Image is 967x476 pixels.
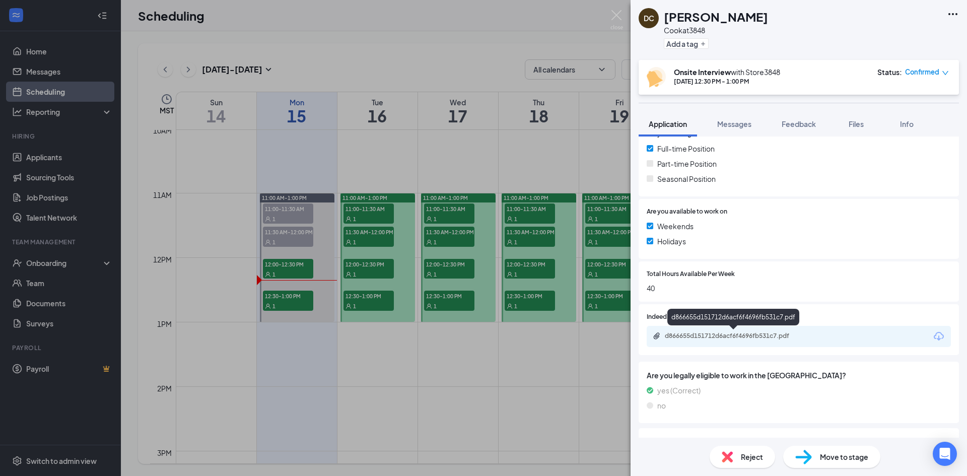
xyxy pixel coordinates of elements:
b: Onsite Interview [674,67,731,77]
span: Confirmed [905,67,939,77]
span: Total Hours Available Per Week [647,269,735,279]
button: PlusAdd a tag [664,38,709,49]
span: Feedback [782,119,816,128]
div: DC [644,13,654,23]
span: Part-time Position [657,158,717,169]
div: Cook at 3848 [664,25,768,35]
span: Are you at least 16 years of age? [647,436,951,447]
span: Files [849,119,864,128]
span: Are you available to work on [647,207,727,217]
span: Full-time Position [657,143,715,154]
svg: Plus [700,41,706,47]
span: Are you legally eligible to work in the [GEOGRAPHIC_DATA]? [647,370,951,381]
span: no [657,400,666,411]
div: d866655d151712d6acf6f4696fb531c7.pdf [667,309,799,325]
span: Seasonal Position [657,173,716,184]
span: Move to stage [820,451,868,462]
span: Application [649,119,687,128]
div: with Store3848 [674,67,780,77]
span: down [942,70,949,77]
span: Indeed Resume [647,312,691,322]
span: yes (Correct) [657,385,701,396]
svg: Paperclip [653,332,661,340]
span: Weekends [657,221,694,232]
span: Info [900,119,914,128]
a: Paperclipd866655d151712d6acf6f4696fb531c7.pdf [653,332,816,342]
svg: Ellipses [947,8,959,20]
span: Messages [717,119,751,128]
h1: [PERSON_NAME] [664,8,768,25]
span: Holidays [657,236,686,247]
div: Open Intercom Messenger [933,442,957,466]
span: 40 [647,283,951,294]
svg: Download [933,330,945,343]
div: Status : [877,67,902,77]
div: d866655d151712d6acf6f4696fb531c7.pdf [665,332,806,340]
div: [DATE] 12:30 PM - 1:00 PM [674,77,780,86]
span: Reject [741,451,763,462]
